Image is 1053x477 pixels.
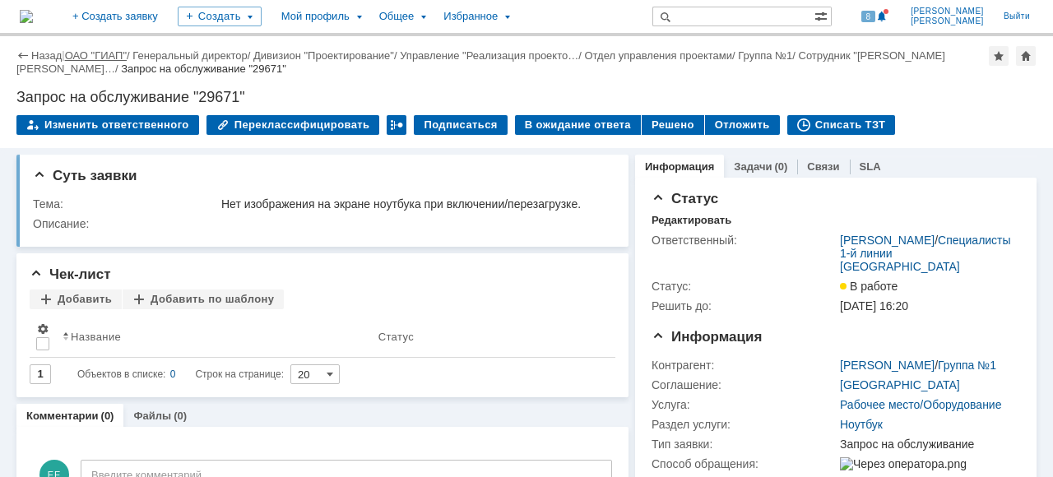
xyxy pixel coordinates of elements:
div: / [840,234,1014,273]
span: Суть заявки [33,168,137,183]
div: / [16,49,945,75]
div: Редактировать [652,214,731,227]
a: Перейти на домашнюю страницу [20,10,33,23]
span: [DATE] 16:20 [840,299,908,313]
span: В работе [840,280,898,293]
div: Тип заявки: [652,438,837,451]
a: [PERSON_NAME] [840,234,935,247]
div: Контрагент: [652,359,837,372]
div: Способ обращения: [652,457,837,470]
th: Название [56,316,372,358]
a: ОАО "ГИАП" [65,49,127,62]
a: Файлы [133,410,171,422]
span: Статус [652,191,718,206]
div: 0 [170,364,176,384]
span: Настройки [36,322,49,336]
div: Услуга: [652,398,837,411]
a: SLA [860,160,881,173]
div: Статус [378,331,414,343]
a: Информация [645,160,714,173]
span: [PERSON_NAME] [911,7,984,16]
div: Запрос на обслуживание [840,438,1014,451]
a: [PERSON_NAME] [840,359,935,372]
img: Через оператора.png [840,457,967,470]
span: [PERSON_NAME] [911,16,984,26]
th: Статус [372,316,602,358]
a: [GEOGRAPHIC_DATA] [840,378,960,391]
span: Информация [652,329,762,345]
i: Строк на странице: [77,364,284,384]
div: Создать [178,7,262,26]
div: / [132,49,253,62]
div: / [840,359,996,372]
div: Решить до: [652,299,837,313]
div: / [738,49,798,62]
a: Специалисты 1-й линии [GEOGRAPHIC_DATA] [840,234,1011,273]
img: logo [20,10,33,23]
div: / [65,49,133,62]
a: Задачи [734,160,772,173]
div: Запрос на обслуживание "29671" [16,89,1037,105]
div: | [62,49,64,61]
div: Название [71,331,121,343]
span: Расширенный поиск [814,7,831,23]
a: Сотрудник "[PERSON_NAME] [PERSON_NAME]… [16,49,945,75]
div: Ответственный: [652,234,837,247]
a: Группа №1 [938,359,996,372]
span: 8 [861,11,876,22]
div: (0) [174,410,187,422]
div: Тема: [33,197,218,211]
div: (0) [774,160,787,173]
a: Дивизион "Проектирование" [253,49,394,62]
div: Запрос на обслуживание "29671" [121,63,286,75]
div: Статус: [652,280,837,293]
div: Сделать домашней страницей [1016,46,1036,66]
span: Чек-лист [30,266,111,282]
a: Рабочее место/Оборудование [840,398,1001,411]
a: Ноутбук [840,418,883,431]
div: Нет изображения на экране ноутбука при включении/перезагрузке. [221,197,606,211]
div: / [584,49,738,62]
a: Управление "Реализация проекто… [400,49,578,62]
div: / [253,49,400,62]
div: Добавить в избранное [989,46,1009,66]
span: Объектов в списке: [77,368,165,380]
a: Комментарии [26,410,99,422]
a: Группа №1 [738,49,792,62]
div: Соглашение: [652,378,837,391]
div: Раздел услуги: [652,418,837,431]
div: Работа с массовостью [387,115,406,135]
div: / [400,49,584,62]
div: (0) [101,410,114,422]
a: Назад [31,49,62,62]
div: Описание: [33,217,610,230]
a: Связи [807,160,839,173]
a: Отдел управления проектами [584,49,732,62]
a: Генеральный директор [132,49,247,62]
